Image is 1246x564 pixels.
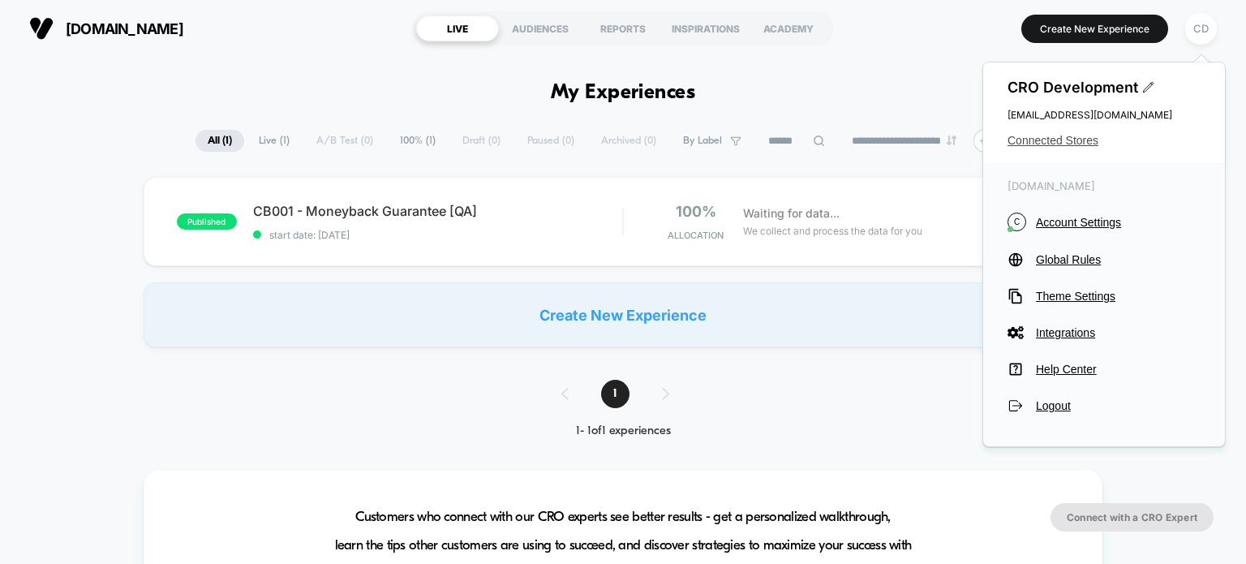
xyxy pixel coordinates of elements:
[1008,179,1201,192] span: [DOMAIN_NAME]
[1036,216,1201,229] span: Account Settings
[177,213,237,230] span: published
[973,129,997,153] div: + 2
[253,203,623,219] span: CB001 - Moneyback Guarantee [QA]
[747,15,830,41] div: ACADEMY
[66,20,183,37] span: [DOMAIN_NAME]
[1008,325,1201,341] button: Integrations
[601,380,629,408] span: 1
[551,81,696,105] h1: My Experiences
[247,130,302,152] span: Live ( 1 )
[1051,503,1214,532] button: Connect with a CRO Expert
[1008,134,1201,147] button: Connected Stores
[299,160,337,199] button: Play, NEW DEMO 2025-VEED.mp4
[676,203,716,220] span: 100%
[1008,213,1026,231] i: C
[947,136,956,145] img: end
[1180,12,1222,45] button: CD
[664,15,747,41] div: INSPIRATIONS
[1036,399,1201,412] span: Logout
[1185,13,1217,45] div: CD
[1036,290,1201,303] span: Theme Settings
[1036,253,1201,266] span: Global Rules
[1036,363,1201,376] span: Help Center
[1008,398,1201,414] button: Logout
[416,15,499,41] div: LIVE
[12,302,626,317] input: Seek
[1036,326,1201,339] span: Integrations
[518,329,567,345] input: Volume
[1008,109,1201,121] span: [EMAIL_ADDRESS][DOMAIN_NAME]
[582,15,664,41] div: REPORTS
[1008,79,1201,96] span: CRO Development
[1021,15,1168,43] button: Create New Experience
[253,229,623,241] span: start date: [DATE]
[195,130,244,152] span: All ( 1 )
[388,130,448,152] span: 100% ( 1 )
[404,328,441,346] div: Current time
[1008,361,1201,377] button: Help Center
[499,15,582,41] div: AUDIENCES
[743,205,840,222] span: Waiting for data...
[1008,213,1201,231] button: CAccount Settings
[29,16,54,41] img: Visually logo
[743,223,922,239] span: We collect and process the data for you
[8,324,34,350] button: Play, NEW DEMO 2025-VEED.mp4
[144,282,1103,347] div: Create New Experience
[1008,252,1201,268] button: Global Rules
[1008,288,1201,304] button: Theme Settings
[24,15,188,41] button: [DOMAIN_NAME]
[444,328,487,346] div: Duration
[668,230,724,241] span: Allocation
[683,135,722,147] span: By Label
[545,424,702,438] div: 1 - 1 of 1 experiences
